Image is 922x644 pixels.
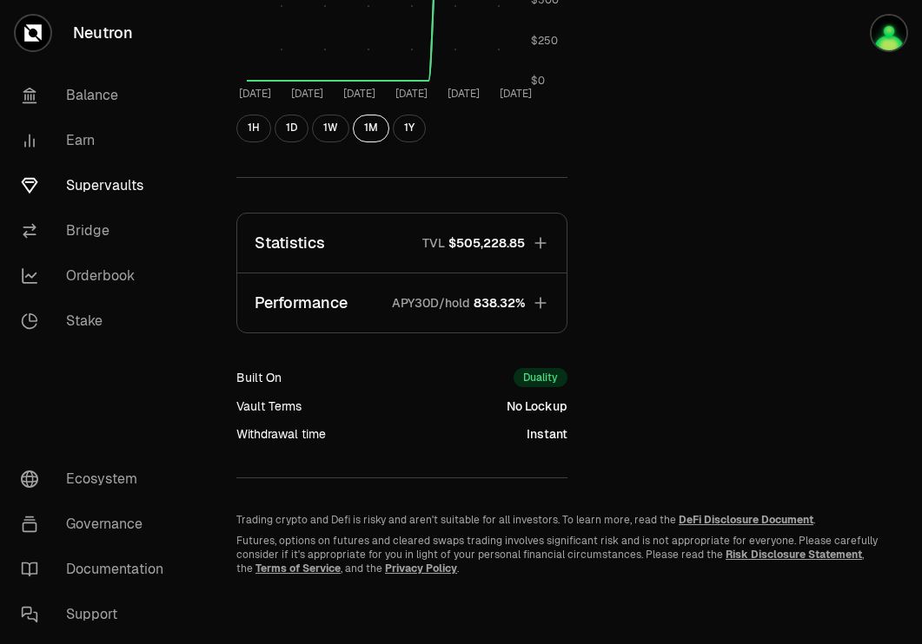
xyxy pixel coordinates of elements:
p: Futures, options on futures and cleared swaps trading involves significant risk and is not approp... [236,534,880,575]
a: Orderbook [7,253,188,299]
tspan: $250 [531,34,558,48]
button: 1H [236,115,271,142]
button: StatisticsTVL$505,228.85 [237,214,567,273]
div: Instant [527,425,567,443]
div: No Lockup [507,398,567,415]
a: Support [7,592,188,637]
tspan: [DATE] [395,87,428,101]
a: Balance [7,73,188,118]
a: Earn [7,118,188,163]
div: Withdrawal time [236,425,326,443]
div: Built On [236,369,282,386]
a: Ecosystem [7,457,188,502]
tspan: [DATE] [291,87,323,101]
p: Trading crypto and Defi is risky and aren't suitable for all investors. To learn more, read the . [236,513,880,527]
tspan: [DATE] [343,87,375,101]
button: 1W [312,115,349,142]
button: 1Y [393,115,426,142]
tspan: [DATE] [239,87,271,101]
p: APY30D/hold [392,294,470,312]
a: Terms of Service [255,562,341,575]
a: Documentation [7,547,188,592]
a: Risk Disclosure Statement [726,548,862,562]
a: Bridge [7,208,188,253]
tspan: $0 [531,75,545,89]
p: Statistics [255,231,325,255]
button: 1D [275,115,308,142]
span: 838.32% [474,294,525,312]
a: Stake [7,299,188,344]
tspan: [DATE] [448,87,480,101]
a: DeFi Disclosure Document [679,513,813,527]
button: 1M [353,115,389,142]
p: Performance [255,291,348,315]
a: Supervaults [7,163,188,208]
img: Atom Staking [872,16,906,50]
span: $505,228.85 [448,234,525,252]
div: Vault Terms [236,398,302,415]
a: Governance [7,502,188,547]
button: PerformanceAPY30D/hold838.32% [237,273,567,332]
div: Duality [514,368,567,387]
tspan: [DATE] [500,87,532,101]
a: Privacy Policy [385,562,457,575]
p: TVL [422,234,445,252]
